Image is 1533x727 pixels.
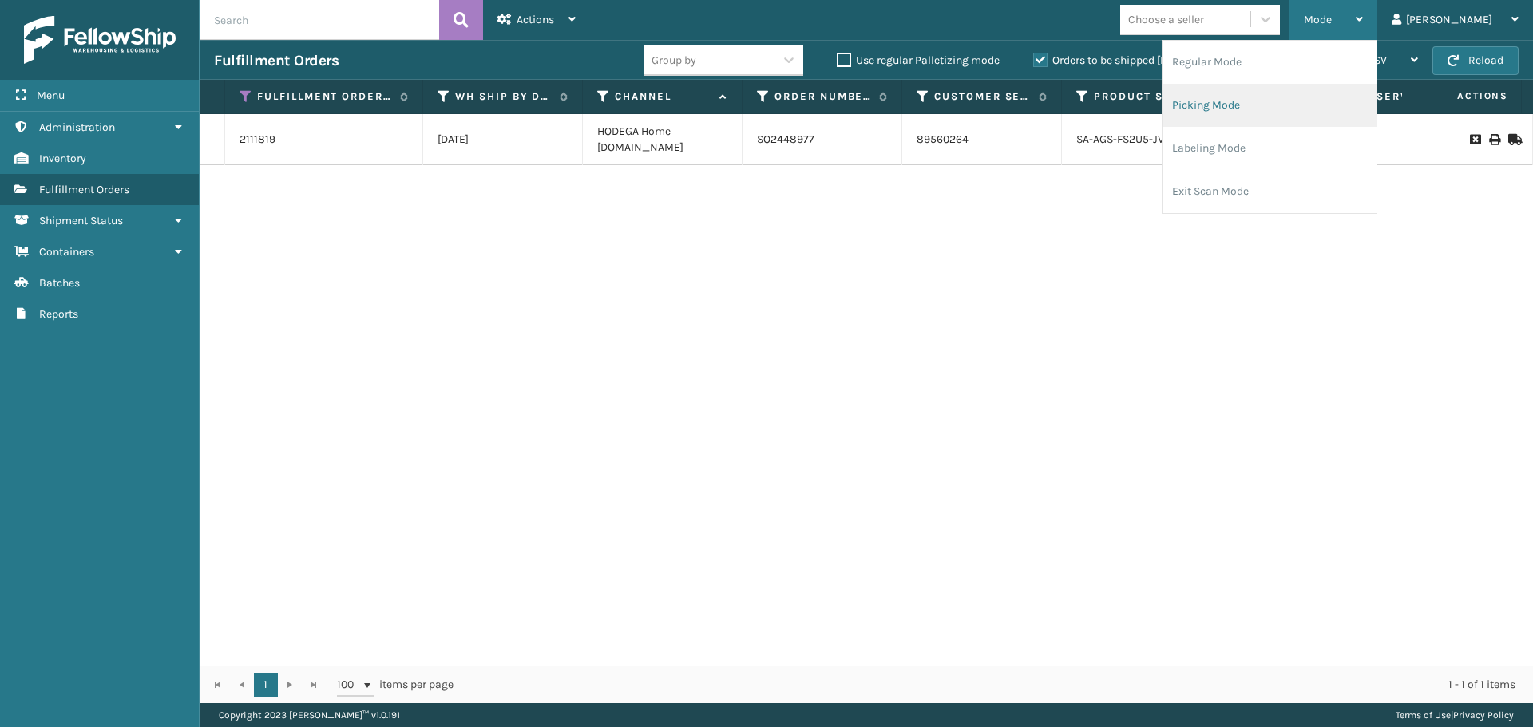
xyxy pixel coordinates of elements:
label: Use regular Palletizing mode [837,53,1000,67]
a: Privacy Policy [1453,709,1514,721]
p: Copyright 2023 [PERSON_NAME]™ v 1.0.191 [219,703,400,727]
h3: Fulfillment Orders [214,51,339,70]
i: Request to Be Cancelled [1470,134,1480,145]
td: 89560264 [902,114,1062,165]
div: Group by [652,52,696,69]
div: 1 - 1 of 1 items [476,677,1515,693]
label: Product SKU [1094,89,1190,104]
li: Exit Scan Mode [1163,170,1377,213]
i: Print BOL [1489,134,1499,145]
span: Actions [517,13,554,26]
label: WH Ship By Date [455,89,552,104]
span: Containers [39,245,94,259]
i: Mark as Shipped [1508,134,1518,145]
label: Channel [615,89,711,104]
span: Inventory [39,152,86,165]
div: | [1396,703,1514,727]
span: Administration [39,121,115,134]
span: Menu [37,89,65,102]
span: Shipment Status [39,214,123,227]
label: Order Number [774,89,871,104]
span: Reports [39,307,78,321]
td: SO2448977 [743,114,902,165]
span: Batches [39,276,80,290]
span: 100 [337,677,361,693]
img: logo [24,16,176,64]
span: items per page [337,673,454,697]
label: Fulfillment Order Id [257,89,392,104]
div: Choose a seller [1128,11,1204,28]
a: SA-AGS-FS2U5-JV [1076,132,1164,146]
a: 1 [254,673,278,697]
label: Customer Service Order Number [934,89,1031,104]
span: Mode [1304,13,1332,26]
span: Actions [1407,83,1518,109]
button: Reload [1432,46,1519,75]
li: Labeling Mode [1163,127,1377,170]
td: HODEGA Home [DOMAIN_NAME] [583,114,743,165]
a: 2111819 [240,132,275,148]
li: Regular Mode [1163,41,1377,84]
td: [DATE] [423,114,583,165]
span: Fulfillment Orders [39,183,129,196]
li: Picking Mode [1163,84,1377,127]
label: Orders to be shipped [DATE] [1033,53,1188,67]
a: Terms of Use [1396,709,1451,721]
